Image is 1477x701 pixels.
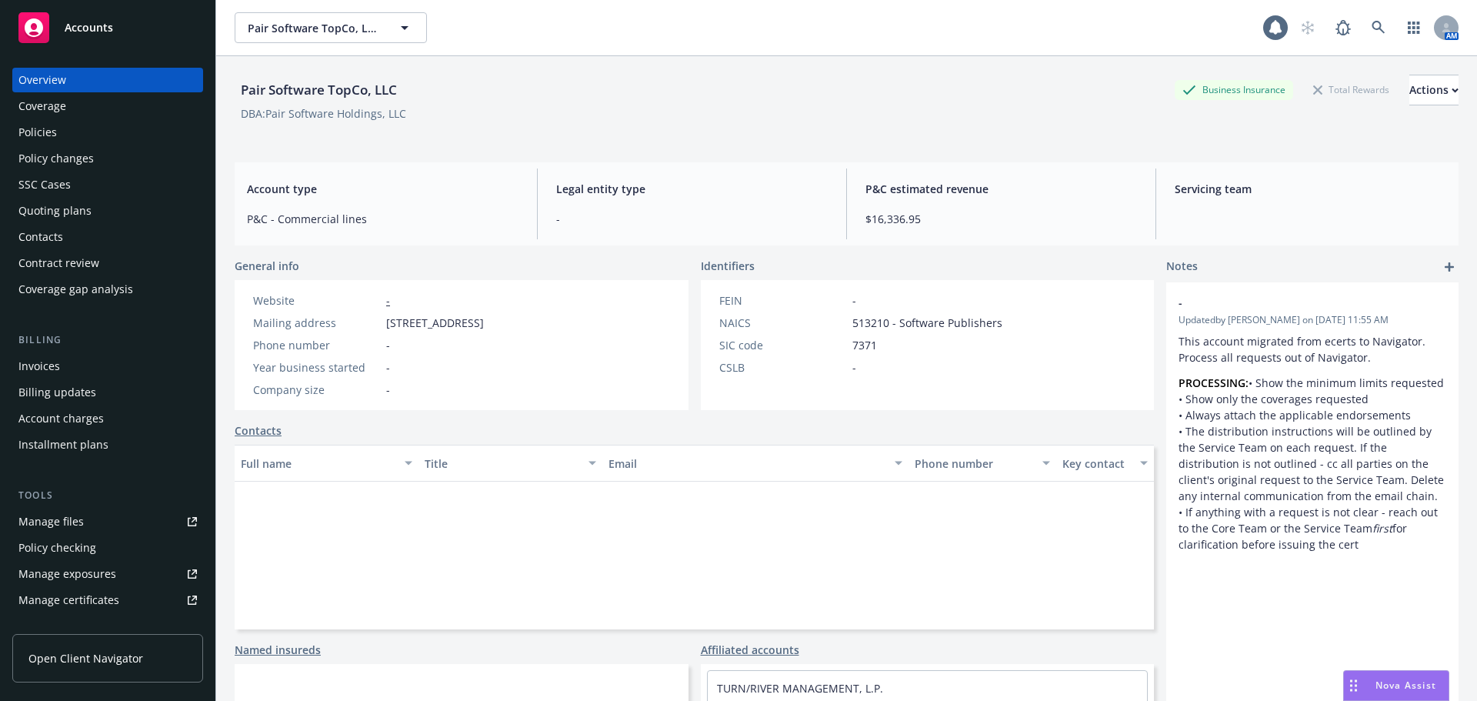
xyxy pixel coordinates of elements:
[852,292,856,309] span: -
[28,650,143,666] span: Open Client Navigator
[719,292,846,309] div: FEIN
[253,382,380,398] div: Company size
[18,225,63,249] div: Contacts
[12,509,203,534] a: Manage files
[418,445,602,482] button: Title
[12,225,203,249] a: Contacts
[18,94,66,119] div: Coverage
[865,181,1137,197] span: P&C estimated revenue
[12,251,203,275] a: Contract review
[556,181,828,197] span: Legal entity type
[1056,445,1154,482] button: Key contact
[247,211,518,227] span: P&C - Commercial lines
[386,293,390,308] a: -
[12,94,203,119] a: Coverage
[253,359,380,376] div: Year business started
[1175,181,1446,197] span: Servicing team
[1179,375,1446,552] p: • Show the minimum limits requested • Show only the coverages requested • Always attach the appli...
[1409,75,1459,105] button: Actions
[1179,295,1406,311] span: -
[386,315,484,331] span: [STREET_ADDRESS]
[1440,258,1459,276] a: add
[608,456,885,472] div: Email
[386,337,390,353] span: -
[1343,670,1449,701] button: Nova Assist
[18,588,119,613] div: Manage certificates
[18,68,66,92] div: Overview
[701,258,755,274] span: Identifiers
[1175,80,1293,99] div: Business Insurance
[1062,456,1131,472] div: Key contact
[12,172,203,197] a: SSC Cases
[1344,671,1363,700] div: Drag to move
[1372,521,1392,536] em: first
[909,445,1055,482] button: Phone number
[719,337,846,353] div: SIC code
[12,277,203,302] a: Coverage gap analysis
[18,172,71,197] div: SSC Cases
[1292,12,1323,43] a: Start snowing
[18,199,92,223] div: Quoting plans
[701,642,799,658] a: Affiliated accounts
[235,12,427,43] button: Pair Software TopCo, LLC
[18,406,104,431] div: Account charges
[235,258,299,274] span: General info
[12,6,203,49] a: Accounts
[602,445,909,482] button: Email
[247,181,518,197] span: Account type
[12,380,203,405] a: Billing updates
[12,432,203,457] a: Installment plans
[65,22,113,34] span: Accounts
[1179,313,1446,327] span: Updated by [PERSON_NAME] on [DATE] 11:55 AM
[1399,12,1429,43] a: Switch app
[12,120,203,145] a: Policies
[425,456,579,472] div: Title
[556,211,828,227] span: -
[18,536,96,560] div: Policy checking
[18,146,94,171] div: Policy changes
[865,211,1137,227] span: $16,336.95
[386,382,390,398] span: -
[852,359,856,376] span: -
[1363,12,1394,43] a: Search
[235,422,282,439] a: Contacts
[12,588,203,613] a: Manage certificates
[18,380,96,405] div: Billing updates
[12,146,203,171] a: Policy changes
[18,277,133,302] div: Coverage gap analysis
[235,445,418,482] button: Full name
[1166,282,1459,565] div: -Updatedby [PERSON_NAME] on [DATE] 11:55 AMThis account migrated from ecerts to Navigator. Proces...
[12,332,203,348] div: Billing
[852,337,877,353] span: 7371
[18,562,116,586] div: Manage exposures
[1375,679,1436,692] span: Nova Assist
[717,681,883,696] a: TURN/RIVER MANAGEMENT, L.P.
[12,354,203,379] a: Invoices
[1179,376,1249,390] strong: PROCESSING:
[235,642,321,658] a: Named insureds
[18,614,96,639] div: Manage claims
[253,315,380,331] div: Mailing address
[253,337,380,353] div: Phone number
[241,456,395,472] div: Full name
[1305,80,1397,99] div: Total Rewards
[12,68,203,92] a: Overview
[719,359,846,376] div: CSLB
[12,536,203,560] a: Policy checking
[235,80,403,100] div: Pair Software TopCo, LLC
[18,120,57,145] div: Policies
[719,315,846,331] div: NAICS
[12,562,203,586] a: Manage exposures
[12,614,203,639] a: Manage claims
[915,456,1032,472] div: Phone number
[1166,258,1198,276] span: Notes
[852,315,1002,331] span: 513210 - Software Publishers
[253,292,380,309] div: Website
[12,199,203,223] a: Quoting plans
[18,432,108,457] div: Installment plans
[248,20,381,36] span: Pair Software TopCo, LLC
[18,509,84,534] div: Manage files
[1328,12,1359,43] a: Report a Bug
[12,488,203,503] div: Tools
